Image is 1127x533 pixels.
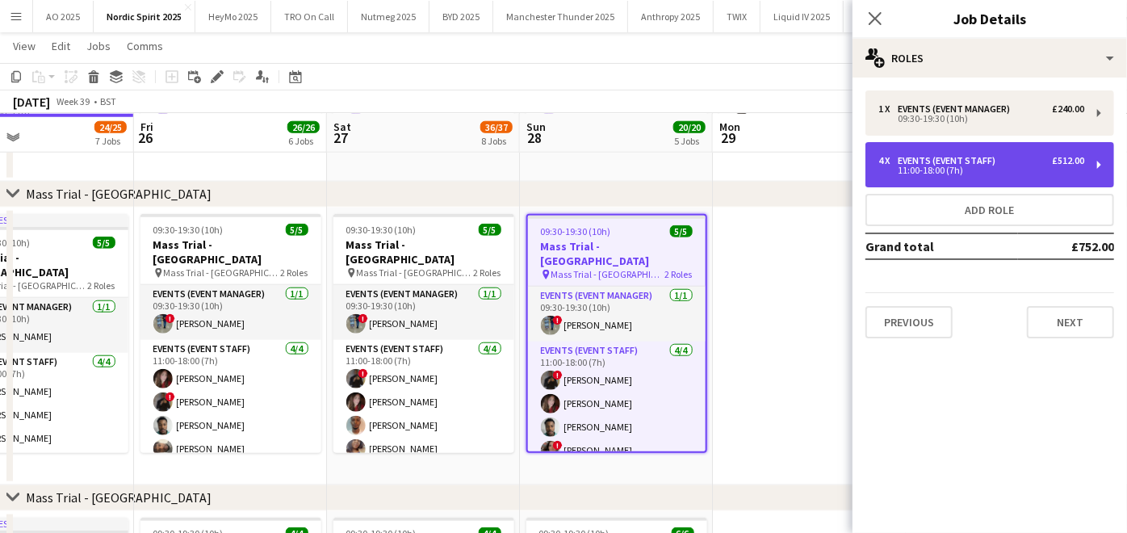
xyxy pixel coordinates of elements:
[52,39,70,53] span: Edit
[526,120,546,134] span: Sun
[88,279,115,292] span: 2 Roles
[164,266,281,279] span: Mass Trial - [GEOGRAPHIC_DATA]
[541,225,611,237] span: 09:30-19:30 (10h)
[153,224,224,236] span: 09:30-19:30 (10h)
[26,186,212,202] div: Mass Trial - [GEOGRAPHIC_DATA]
[45,36,77,57] a: Edit
[714,1,760,32] button: TWIX
[670,225,693,237] span: 5/5
[140,120,153,134] span: Fri
[333,340,514,465] app-card-role: Events (Event Staff)4/411:00-18:00 (7h)![PERSON_NAME][PERSON_NAME][PERSON_NAME][PERSON_NAME]
[853,39,1127,78] div: Roles
[865,194,1114,226] button: Add role
[93,237,115,249] span: 5/5
[865,306,953,338] button: Previous
[898,155,1002,166] div: Events (Event Staff)
[1027,306,1114,338] button: Next
[673,121,706,133] span: 20/20
[80,36,117,57] a: Jobs
[333,285,514,340] app-card-role: Events (Event Manager)1/109:30-19:30 (10h)![PERSON_NAME]
[480,121,513,133] span: 36/37
[878,166,1084,174] div: 11:00-18:00 (7h)
[138,128,153,147] span: 26
[474,266,501,279] span: 2 Roles
[898,103,1016,115] div: Events (Event Manager)
[53,95,94,107] span: Week 39
[358,314,368,324] span: !
[100,95,116,107] div: BST
[13,94,50,110] div: [DATE]
[95,135,126,147] div: 7 Jobs
[878,115,1084,123] div: 09:30-19:30 (10h)
[281,266,308,279] span: 2 Roles
[429,1,493,32] button: BYD 2025
[165,392,175,402] span: !
[333,237,514,266] h3: Mass Trial - [GEOGRAPHIC_DATA]
[271,1,348,32] button: TRO On Call
[479,224,501,236] span: 5/5
[1052,155,1084,166] div: £512.00
[26,489,212,506] div: Mass Trial - [GEOGRAPHIC_DATA]
[524,128,546,147] span: 28
[348,1,429,32] button: Nutmeg 2025
[665,268,693,280] span: 2 Roles
[553,371,563,380] span: !
[865,233,1018,259] td: Grand total
[717,128,740,147] span: 29
[33,1,94,32] button: AO 2025
[553,316,563,325] span: !
[288,135,319,147] div: 6 Jobs
[120,36,170,57] a: Comms
[853,8,1127,29] h3: Job Details
[94,1,195,32] button: Nordic Spirit 2025
[553,441,563,451] span: !
[357,266,474,279] span: Mass Trial - [GEOGRAPHIC_DATA]
[333,214,514,453] app-job-card: 09:30-19:30 (10h)5/5Mass Trial - [GEOGRAPHIC_DATA] Mass Trial - [GEOGRAPHIC_DATA]2 RolesEvents (E...
[528,239,706,268] h3: Mass Trial - [GEOGRAPHIC_DATA]
[528,342,706,467] app-card-role: Events (Event Staff)4/411:00-18:00 (7h)![PERSON_NAME][PERSON_NAME][PERSON_NAME]![PERSON_NAME]
[493,1,628,32] button: Manchester Thunder 2025
[6,36,42,57] a: View
[526,214,707,453] app-job-card: 09:30-19:30 (10h)5/5Mass Trial - [GEOGRAPHIC_DATA] Mass Trial - [GEOGRAPHIC_DATA]2 RolesEvents (E...
[140,237,321,266] h3: Mass Trial - [GEOGRAPHIC_DATA]
[551,268,665,280] span: Mass Trial - [GEOGRAPHIC_DATA]
[346,224,417,236] span: 09:30-19:30 (10h)
[287,121,320,133] span: 26/26
[286,224,308,236] span: 5/5
[94,121,127,133] span: 24/25
[878,103,898,115] div: 1 x
[1018,233,1114,259] td: £752.00
[528,287,706,342] app-card-role: Events (Event Manager)1/109:30-19:30 (10h)![PERSON_NAME]
[140,340,321,465] app-card-role: Events (Event Staff)4/411:00-18:00 (7h)[PERSON_NAME]![PERSON_NAME][PERSON_NAME][PERSON_NAME]
[165,314,175,324] span: !
[333,120,351,134] span: Sat
[760,1,844,32] button: Liquid IV 2025
[878,155,898,166] div: 4 x
[86,39,111,53] span: Jobs
[331,128,351,147] span: 27
[1052,103,1084,115] div: £240.00
[195,1,271,32] button: HeyMo 2025
[127,39,163,53] span: Comms
[140,214,321,453] app-job-card: 09:30-19:30 (10h)5/5Mass Trial - [GEOGRAPHIC_DATA] Mass Trial - [GEOGRAPHIC_DATA]2 RolesEvents (E...
[844,1,924,32] button: Genesis 2025
[719,120,740,134] span: Mon
[628,1,714,32] button: Anthropy 2025
[13,39,36,53] span: View
[481,135,512,147] div: 8 Jobs
[140,285,321,340] app-card-role: Events (Event Manager)1/109:30-19:30 (10h)![PERSON_NAME]
[358,369,368,379] span: !
[674,135,705,147] div: 5 Jobs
